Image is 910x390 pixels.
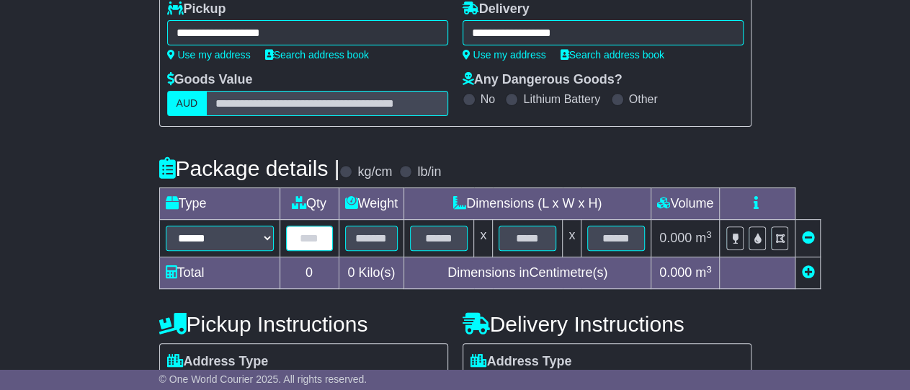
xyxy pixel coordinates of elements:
[463,49,546,61] a: Use my address
[167,354,269,370] label: Address Type
[561,49,664,61] a: Search address book
[463,312,751,336] h4: Delivery Instructions
[167,49,251,61] a: Use my address
[339,188,404,220] td: Weight
[339,257,404,289] td: Kilo(s)
[463,72,623,88] label: Any Dangerous Goods?
[706,229,712,240] sup: 3
[357,164,392,180] label: kg/cm
[563,220,581,257] td: x
[265,49,369,61] a: Search address book
[404,257,651,289] td: Dimensions in Centimetre(s)
[347,265,354,280] span: 0
[280,257,339,289] td: 0
[706,264,712,275] sup: 3
[167,72,253,88] label: Goods Value
[629,92,658,106] label: Other
[404,188,651,220] td: Dimensions (L x W x H)
[801,265,814,280] a: Add new item
[651,188,720,220] td: Volume
[470,354,572,370] label: Address Type
[417,164,441,180] label: lb/in
[481,92,495,106] label: No
[159,156,340,180] h4: Package details |
[695,265,712,280] span: m
[167,91,208,116] label: AUD
[159,312,448,336] h4: Pickup Instructions
[159,188,280,220] td: Type
[159,373,367,385] span: © One World Courier 2025. All rights reserved.
[280,188,339,220] td: Qty
[659,231,692,245] span: 0.000
[695,231,712,245] span: m
[659,265,692,280] span: 0.000
[474,220,493,257] td: x
[167,1,226,17] label: Pickup
[523,92,600,106] label: Lithium Battery
[801,231,814,245] a: Remove this item
[159,257,280,289] td: Total
[463,1,530,17] label: Delivery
